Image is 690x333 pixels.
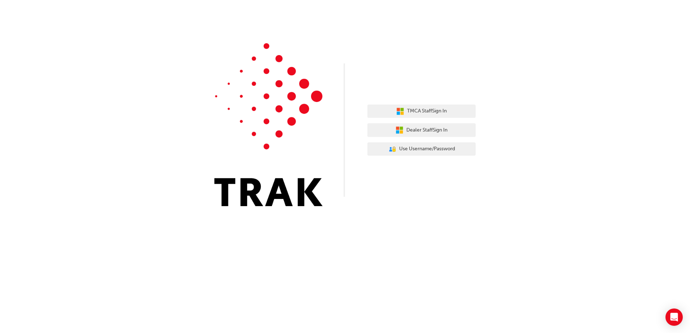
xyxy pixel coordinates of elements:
[214,43,323,206] img: Trak
[399,145,455,153] span: Use Username/Password
[367,142,476,156] button: Use Username/Password
[407,107,447,115] span: TMCA Staff Sign In
[367,105,476,118] button: TMCA StaffSign In
[406,126,447,134] span: Dealer Staff Sign In
[665,308,683,326] div: Open Intercom Messenger
[367,123,476,137] button: Dealer StaffSign In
